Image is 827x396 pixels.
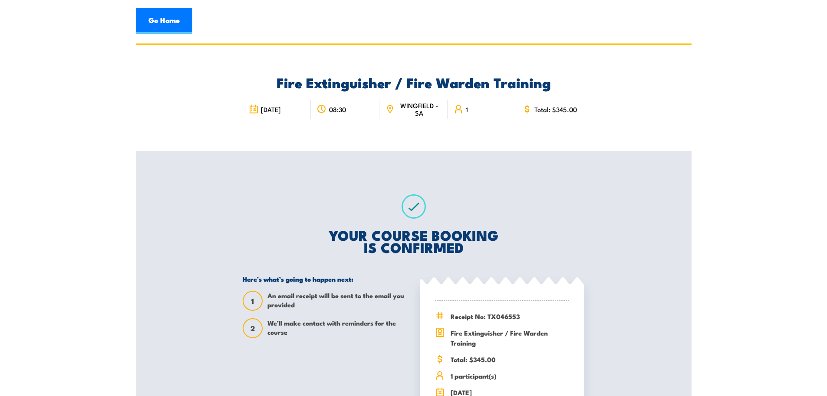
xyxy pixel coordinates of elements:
[261,106,281,113] span: [DATE]
[243,275,407,283] h5: Here’s what’s going to happen next:
[451,371,569,381] span: 1 participant(s)
[244,296,262,306] span: 1
[451,311,569,321] span: Receipt No: TX046553
[397,102,442,116] span: WINGFIELD - SA
[329,106,346,113] span: 08:30
[244,324,262,333] span: 2
[451,328,569,348] span: Fire Extinguisher / Fire Warden Training
[451,354,569,364] span: Total: $345.00
[267,291,407,311] span: An email receipt will be sent to the email you provided
[136,8,192,34] a: Go Home
[243,229,584,253] h2: YOUR COURSE BOOKING IS CONFIRMED
[267,318,407,338] span: We’ll make contact with reminders for the course
[534,106,577,113] span: Total: $345.00
[243,76,584,88] h2: Fire Extinguisher / Fire Warden Training
[466,106,468,113] span: 1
